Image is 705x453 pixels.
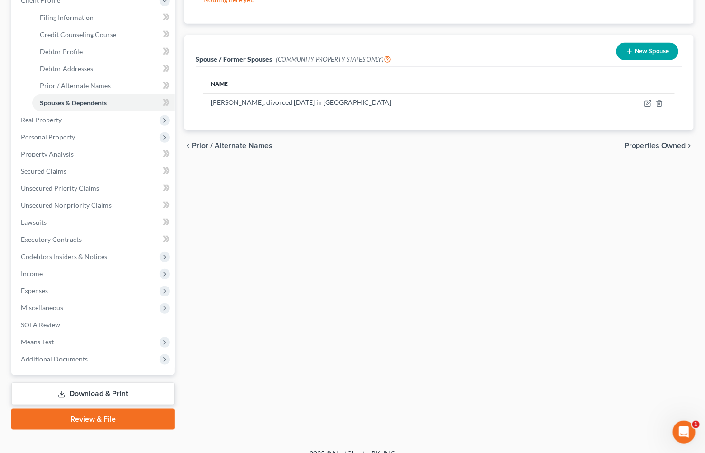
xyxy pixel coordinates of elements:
button: New Spouse [616,43,678,60]
a: Spouses & Dependents [32,94,175,111]
span: Codebtors Insiders & Notices [21,252,107,260]
a: Lawsuits [13,214,175,231]
i: chevron_right [686,142,694,149]
button: Properties Owned chevron_right [624,142,694,149]
a: Debtor Addresses [32,60,175,77]
span: Property Analysis [21,150,74,158]
iframe: Intercom live chat [673,421,696,444]
a: Unsecured Priority Claims [13,180,175,197]
a: Prior / Alternate Names [32,77,175,94]
td: [PERSON_NAME], divorced [DATE] in [GEOGRAPHIC_DATA] [203,93,598,111]
span: Credit Counseling Course [40,30,116,38]
th: Name [203,74,598,93]
a: Property Analysis [13,146,175,163]
span: Unsecured Priority Claims [21,184,99,192]
span: Real Property [21,116,62,124]
span: Executory Contracts [21,235,82,243]
span: SOFA Review [21,321,60,329]
span: Prior / Alternate Names [192,142,273,149]
span: Debtor Profile [40,47,83,55]
a: Credit Counseling Course [32,26,175,43]
a: Filing Information [32,9,175,26]
a: Executory Contracts [13,231,175,248]
span: Miscellaneous [21,304,63,312]
span: Filing Information [40,13,94,21]
span: Additional Documents [21,355,88,363]
a: Review & File [11,409,175,430]
span: Prior / Alternate Names [40,82,111,90]
span: Spouse / Former Spouses [196,55,272,63]
a: Secured Claims [13,163,175,180]
span: Personal Property [21,133,75,141]
span: Expenses [21,287,48,295]
span: Lawsuits [21,218,47,226]
span: (COMMUNITY PROPERTY STATES ONLY) [276,55,391,63]
span: Unsecured Nonpriority Claims [21,201,112,209]
button: chevron_left Prior / Alternate Names [184,142,273,149]
span: Properties Owned [624,142,686,149]
span: Debtor Addresses [40,65,93,73]
span: Secured Claims [21,167,66,175]
a: Download & Print [11,383,175,405]
a: SOFA Review [13,316,175,333]
span: Income [21,269,43,277]
a: Unsecured Nonpriority Claims [13,197,175,214]
i: chevron_left [184,142,192,149]
a: Debtor Profile [32,43,175,60]
span: Spouses & Dependents [40,99,107,107]
span: Means Test [21,338,54,346]
span: 1 [692,421,700,428]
